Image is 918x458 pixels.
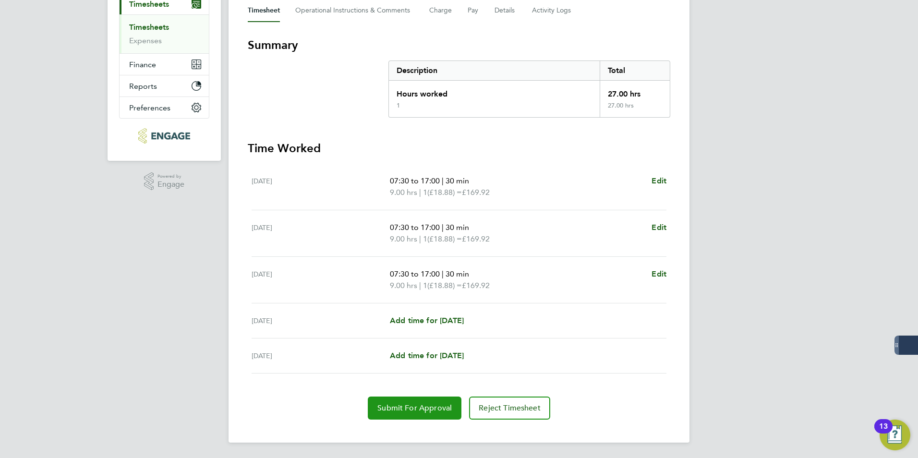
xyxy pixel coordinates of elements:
[427,281,462,290] span: (£18.88) =
[248,141,670,156] h3: Time Worked
[446,176,469,185] span: 30 min
[390,281,417,290] span: 9.00 hrs
[652,223,666,232] span: Edit
[423,280,427,291] span: 1
[120,54,209,75] button: Finance
[248,37,670,420] section: Timesheet
[390,223,440,232] span: 07:30 to 17:00
[880,420,910,450] button: Open Resource Center, 13 new notifications
[427,234,462,243] span: (£18.88) =
[157,172,184,181] span: Powered by
[390,350,464,362] a: Add time for [DATE]
[252,268,390,291] div: [DATE]
[120,75,209,96] button: Reports
[442,176,444,185] span: |
[652,175,666,187] a: Edit
[388,60,670,118] div: Summary
[120,97,209,118] button: Preferences
[157,181,184,189] span: Engage
[377,403,452,413] span: Submit For Approval
[390,269,440,278] span: 07:30 to 17:00
[389,61,600,80] div: Description
[479,403,541,413] span: Reject Timesheet
[600,81,670,102] div: 27.00 hrs
[879,426,888,439] div: 13
[442,223,444,232] span: |
[419,281,421,290] span: |
[462,281,490,290] span: £169.92
[390,234,417,243] span: 9.00 hrs
[390,176,440,185] span: 07:30 to 17:00
[390,316,464,325] span: Add time for [DATE]
[446,269,469,278] span: 30 min
[390,351,464,360] span: Add time for [DATE]
[427,188,462,197] span: (£18.88) =
[652,268,666,280] a: Edit
[462,188,490,197] span: £169.92
[252,315,390,326] div: [DATE]
[390,315,464,326] a: Add time for [DATE]
[129,60,156,69] span: Finance
[397,102,400,109] div: 1
[600,102,670,117] div: 27.00 hrs
[120,14,209,53] div: Timesheets
[129,23,169,32] a: Timesheets
[252,175,390,198] div: [DATE]
[119,128,209,144] a: Go to home page
[652,269,666,278] span: Edit
[252,350,390,362] div: [DATE]
[423,233,427,245] span: 1
[446,223,469,232] span: 30 min
[389,81,600,102] div: Hours worked
[469,397,550,420] button: Reject Timesheet
[652,222,666,233] a: Edit
[419,234,421,243] span: |
[419,188,421,197] span: |
[390,188,417,197] span: 9.00 hrs
[652,176,666,185] span: Edit
[129,103,170,112] span: Preferences
[129,36,162,45] a: Expenses
[462,234,490,243] span: £169.92
[368,397,461,420] button: Submit For Approval
[442,269,444,278] span: |
[129,82,157,91] span: Reports
[600,61,670,80] div: Total
[423,187,427,198] span: 1
[248,37,670,53] h3: Summary
[252,222,390,245] div: [DATE]
[138,128,190,144] img: konnectrecruit-logo-retina.png
[144,172,185,191] a: Powered byEngage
